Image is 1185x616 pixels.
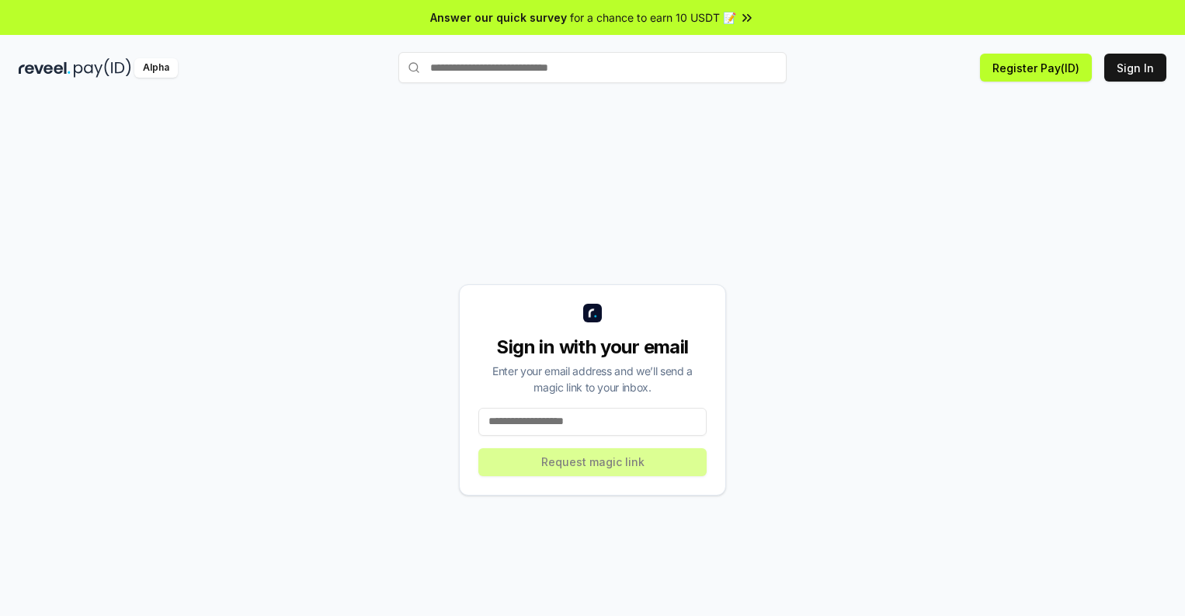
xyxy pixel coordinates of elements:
div: Sign in with your email [478,335,707,360]
button: Register Pay(ID) [980,54,1092,82]
span: Answer our quick survey [430,9,567,26]
span: for a chance to earn 10 USDT 📝 [570,9,736,26]
img: pay_id [74,58,131,78]
div: Enter your email address and we’ll send a magic link to your inbox. [478,363,707,395]
button: Sign In [1104,54,1166,82]
img: reveel_dark [19,58,71,78]
img: logo_small [583,304,602,322]
div: Alpha [134,58,178,78]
